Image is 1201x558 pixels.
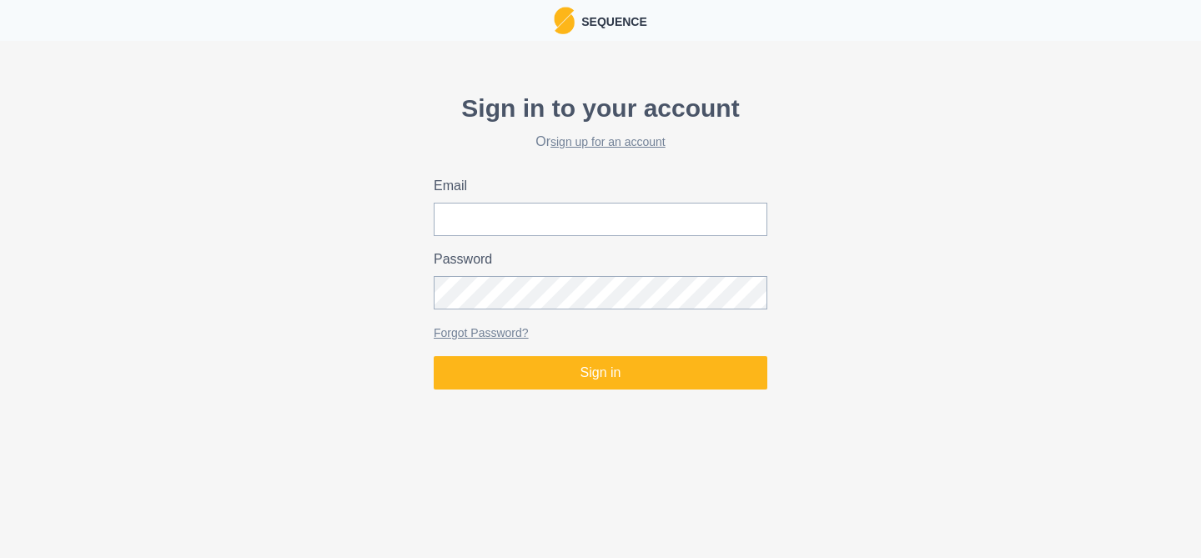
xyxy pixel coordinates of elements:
a: LogoSequence [554,7,647,34]
p: Sequence [575,10,647,31]
h2: Or [434,133,767,149]
a: Forgot Password? [434,326,529,339]
img: Logo [554,7,575,34]
button: Sign in [434,356,767,390]
label: Email [434,176,757,196]
a: sign up for an account [550,135,666,148]
p: Sign in to your account [434,89,767,127]
label: Password [434,249,757,269]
